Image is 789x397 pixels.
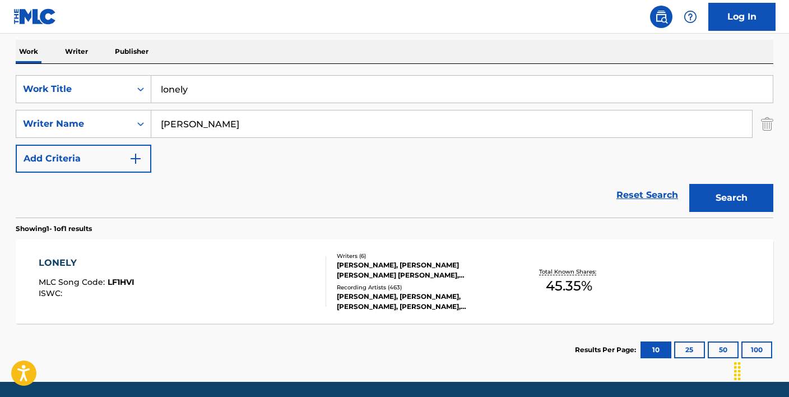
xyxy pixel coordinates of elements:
[16,224,92,234] p: Showing 1 - 1 of 1 results
[546,276,592,296] span: 45.35 %
[684,10,697,24] img: help
[13,8,57,25] img: MLC Logo
[728,354,746,388] div: Drag
[62,40,91,63] p: Writer
[708,3,776,31] a: Log In
[16,75,773,218] form: Search Form
[39,277,108,287] span: MLC Song Code :
[655,10,668,24] img: search
[16,145,151,173] button: Add Criteria
[650,6,672,28] a: Public Search
[539,267,599,276] p: Total Known Shares:
[733,343,789,397] iframe: Chat Widget
[16,40,41,63] p: Work
[16,239,773,324] a: LONELYMLC Song Code:LF1HVIISWC:Writers (6)[PERSON_NAME], [PERSON_NAME] [PERSON_NAME] [PERSON_NAME...
[39,288,65,298] span: ISWC :
[741,341,772,358] button: 100
[337,283,506,292] div: Recording Artists ( 463 )
[641,341,671,358] button: 10
[129,152,142,165] img: 9d2ae6d4665cec9f34b9.svg
[689,184,773,212] button: Search
[674,341,705,358] button: 25
[575,345,639,355] p: Results Per Page:
[23,82,124,96] div: Work Title
[708,341,739,358] button: 50
[23,117,124,131] div: Writer Name
[112,40,152,63] p: Publisher
[761,110,773,138] img: Delete Criterion
[611,183,684,207] a: Reset Search
[679,6,702,28] div: Help
[39,256,134,270] div: LONELY
[337,252,506,260] div: Writers ( 6 )
[108,277,134,287] span: LF1HVI
[337,292,506,312] div: [PERSON_NAME], [PERSON_NAME], [PERSON_NAME], [PERSON_NAME], [PERSON_NAME]
[337,260,506,280] div: [PERSON_NAME], [PERSON_NAME] [PERSON_NAME] [PERSON_NAME], [PERSON_NAME], [PERSON_NAME], [PERSON_N...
